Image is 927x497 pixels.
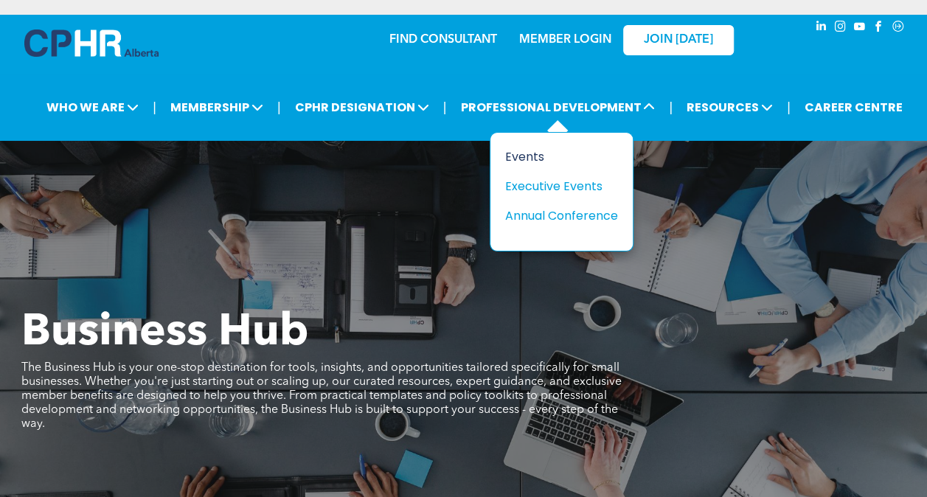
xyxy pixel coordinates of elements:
[787,92,791,122] li: |
[623,25,734,55] a: JOIN [DATE]
[21,362,622,430] span: The Business Hub is your one-stop destination for tools, insights, and opportunities tailored spe...
[456,94,659,121] span: PROFESSIONAL DEVELOPMENT
[519,34,611,46] a: MEMBER LOGIN
[505,147,607,166] div: Events
[505,177,618,195] a: Executive Events
[800,94,907,121] a: CAREER CENTRE
[813,18,830,38] a: linkedin
[24,29,159,57] img: A blue and white logo for cp alberta
[505,177,607,195] div: Executive Events
[505,147,618,166] a: Events
[644,33,713,47] span: JOIN [DATE]
[505,206,618,225] a: Annual Conference
[669,92,673,122] li: |
[277,92,281,122] li: |
[153,92,156,122] li: |
[852,18,868,38] a: youtube
[291,94,434,121] span: CPHR DESIGNATION
[42,94,143,121] span: WHO WE ARE
[443,92,447,122] li: |
[871,18,887,38] a: facebook
[505,206,607,225] div: Annual Conference
[890,18,906,38] a: Social network
[389,34,497,46] a: FIND CONSULTANT
[21,311,309,355] span: Business Hub
[833,18,849,38] a: instagram
[166,94,268,121] span: MEMBERSHIP
[682,94,777,121] span: RESOURCES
